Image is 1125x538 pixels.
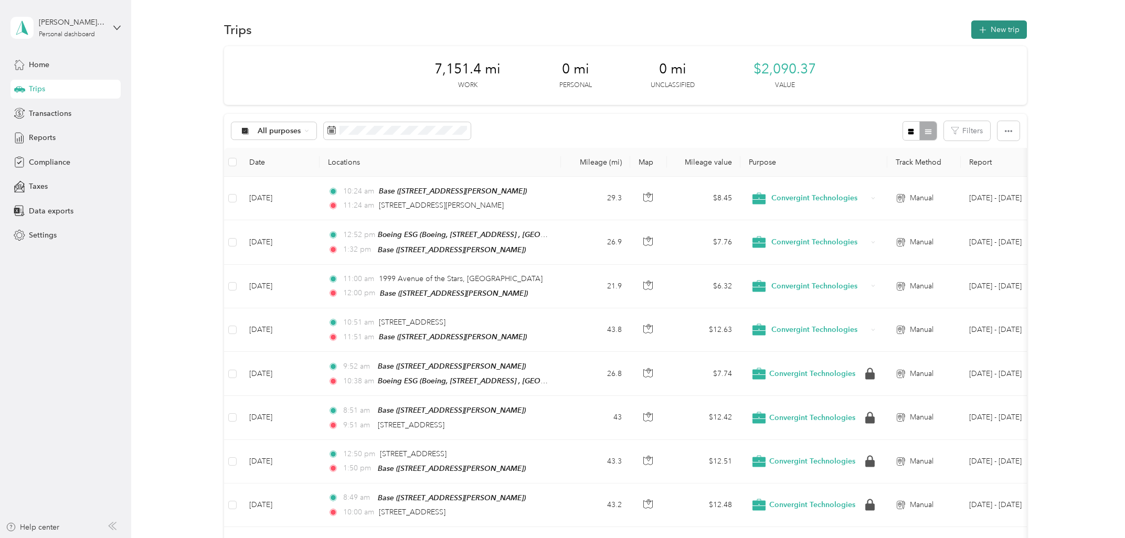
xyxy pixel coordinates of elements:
[667,148,740,177] th: Mileage value
[961,352,1056,396] td: Aug 1 - 31, 2025
[961,177,1056,220] td: Sep 1 - 30, 2025
[378,464,526,472] span: Base ([STREET_ADDRESS][PERSON_NAME])
[667,352,740,396] td: $7.74
[378,406,526,414] span: Base ([STREET_ADDRESS][PERSON_NAME])
[561,265,630,308] td: 21.9
[343,186,374,197] span: 10:24 am
[559,81,592,90] p: Personal
[343,317,374,328] span: 10:51 am
[343,200,374,211] span: 11:24 am
[910,499,933,511] span: Manual
[753,61,816,78] span: $2,090.37
[961,308,1056,352] td: Sep 1 - 30, 2025
[378,230,676,239] span: Boeing ESG (Boeing, [STREET_ADDRESS] , [GEOGRAPHIC_DATA], [GEOGRAPHIC_DATA])
[380,449,447,458] span: [STREET_ADDRESS]
[29,206,73,217] span: Data exports
[378,421,444,429] span: [STREET_ADDRESS]
[561,308,630,352] td: 43.8
[343,331,374,343] span: 11:51 am
[29,132,56,143] span: Reports
[961,396,1056,439] td: Aug 1 - 31, 2025
[29,83,45,94] span: Trips
[771,324,867,336] span: Convergint Technologies
[6,522,59,533] button: Help center
[561,220,630,264] td: 26.9
[910,281,933,292] span: Manual
[241,352,320,396] td: [DATE]
[775,81,795,90] p: Value
[241,148,320,177] th: Date
[561,440,630,483] td: 43.3
[379,332,527,341] span: Base ([STREET_ADDRESS][PERSON_NAME])
[241,440,320,483] td: [DATE]
[561,352,630,396] td: 26.8
[667,220,740,264] td: $7.76
[39,31,95,38] div: Personal dashboard
[961,220,1056,264] td: Sep 1 - 30, 2025
[910,456,933,467] span: Manual
[241,396,320,439] td: [DATE]
[769,413,855,423] span: Convergint Technologies
[659,61,686,78] span: 0 mi
[561,148,630,177] th: Mileage (mi)
[241,308,320,352] td: [DATE]
[910,192,933,204] span: Manual
[561,483,630,527] td: 43.2
[379,508,445,517] span: [STREET_ADDRESS]
[29,59,49,70] span: Home
[378,362,526,370] span: Base ([STREET_ADDRESS][PERSON_NAME])
[343,229,373,241] span: 12:52 pm
[910,236,933,248] span: Manual
[944,121,990,141] button: Filters
[343,361,373,372] span: 9:52 am
[343,273,374,285] span: 11:00 am
[769,500,855,510] span: Convergint Technologies
[379,187,527,195] span: Base ([STREET_ADDRESS][PERSON_NAME])
[667,265,740,308] td: $6.32
[961,483,1056,527] td: Aug 1 - 31, 2025
[343,448,375,460] span: 12:50 pm
[29,157,70,168] span: Compliance
[258,127,301,135] span: All purposes
[343,462,373,474] span: 1:50 pm
[667,483,740,527] td: $12.48
[667,177,740,220] td: $8.45
[667,396,740,439] td: $12.42
[771,236,867,248] span: Convergint Technologies
[971,20,1027,39] button: New trip
[343,375,373,387] span: 10:38 am
[379,201,504,210] span: [STREET_ADDRESS][PERSON_NAME]
[562,61,589,78] span: 0 mi
[769,457,855,466] span: Convergint Technologies
[910,368,933,380] span: Manual
[561,396,630,439] td: 43
[29,230,57,241] span: Settings
[224,24,252,35] h1: Trips
[561,177,630,220] td: 29.3
[379,274,543,283] span: 1999 Avenue of the Stars, [GEOGRAPHIC_DATA]
[458,81,477,90] p: Work
[320,148,561,177] th: Locations
[887,148,961,177] th: Track Method
[343,287,375,299] span: 12:00 pm
[343,507,374,518] span: 10:00 am
[667,308,740,352] td: $12.63
[241,265,320,308] td: [DATE]
[378,493,526,502] span: Base ([STREET_ADDRESS][PERSON_NAME])
[771,281,867,292] span: Convergint Technologies
[343,244,373,255] span: 1:32 pm
[961,265,1056,308] td: Sep 1 - 30, 2025
[910,412,933,423] span: Manual
[651,81,695,90] p: Unclassified
[434,61,501,78] span: 7,151.4 mi
[29,108,71,119] span: Transactions
[771,192,867,204] span: Convergint Technologies
[378,376,676,385] span: Boeing ESG (Boeing, [STREET_ADDRESS] , [GEOGRAPHIC_DATA], [GEOGRAPHIC_DATA])
[630,148,667,177] th: Map
[378,245,526,254] span: Base ([STREET_ADDRESS][PERSON_NAME])
[769,369,855,379] span: Convergint Technologies
[740,148,887,177] th: Purpose
[343,492,373,503] span: 8:49 am
[29,181,48,192] span: Taxes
